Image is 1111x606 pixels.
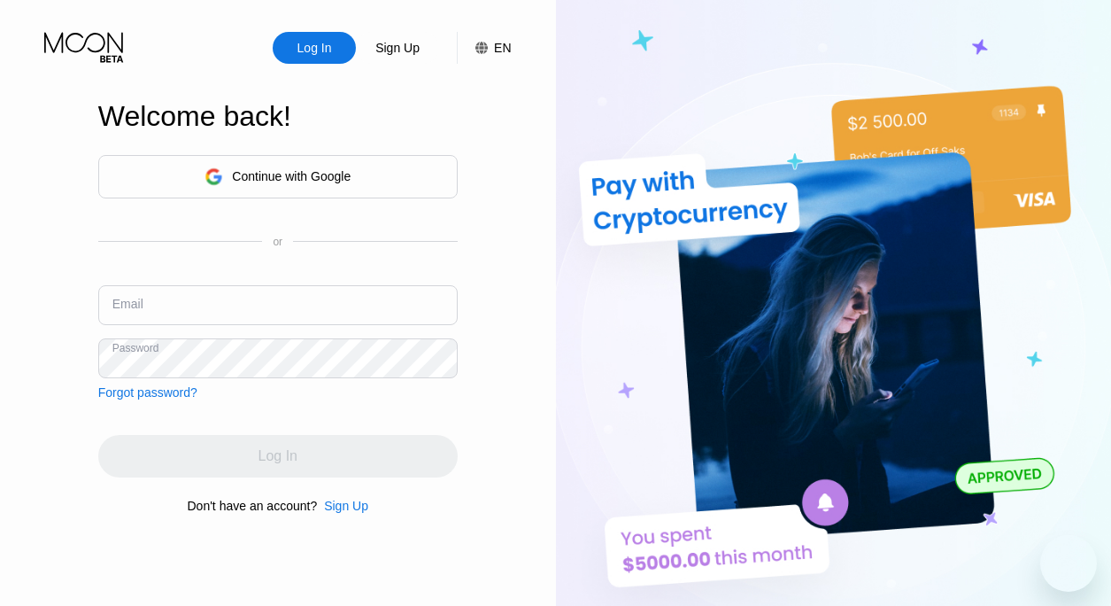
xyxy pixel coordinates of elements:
[112,342,159,354] div: Password
[188,499,318,513] div: Don't have an account?
[374,39,421,57] div: Sign Up
[98,155,458,198] div: Continue with Google
[273,32,356,64] div: Log In
[1040,535,1097,592] iframe: Button to launch messaging window
[317,499,368,513] div: Sign Up
[232,169,351,183] div: Continue with Google
[457,32,511,64] div: EN
[494,41,511,55] div: EN
[324,499,368,513] div: Sign Up
[98,385,197,400] div: Forgot password?
[356,32,439,64] div: Sign Up
[273,236,282,248] div: or
[98,100,458,133] div: Welcome back!
[296,39,334,57] div: Log In
[112,297,143,311] div: Email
